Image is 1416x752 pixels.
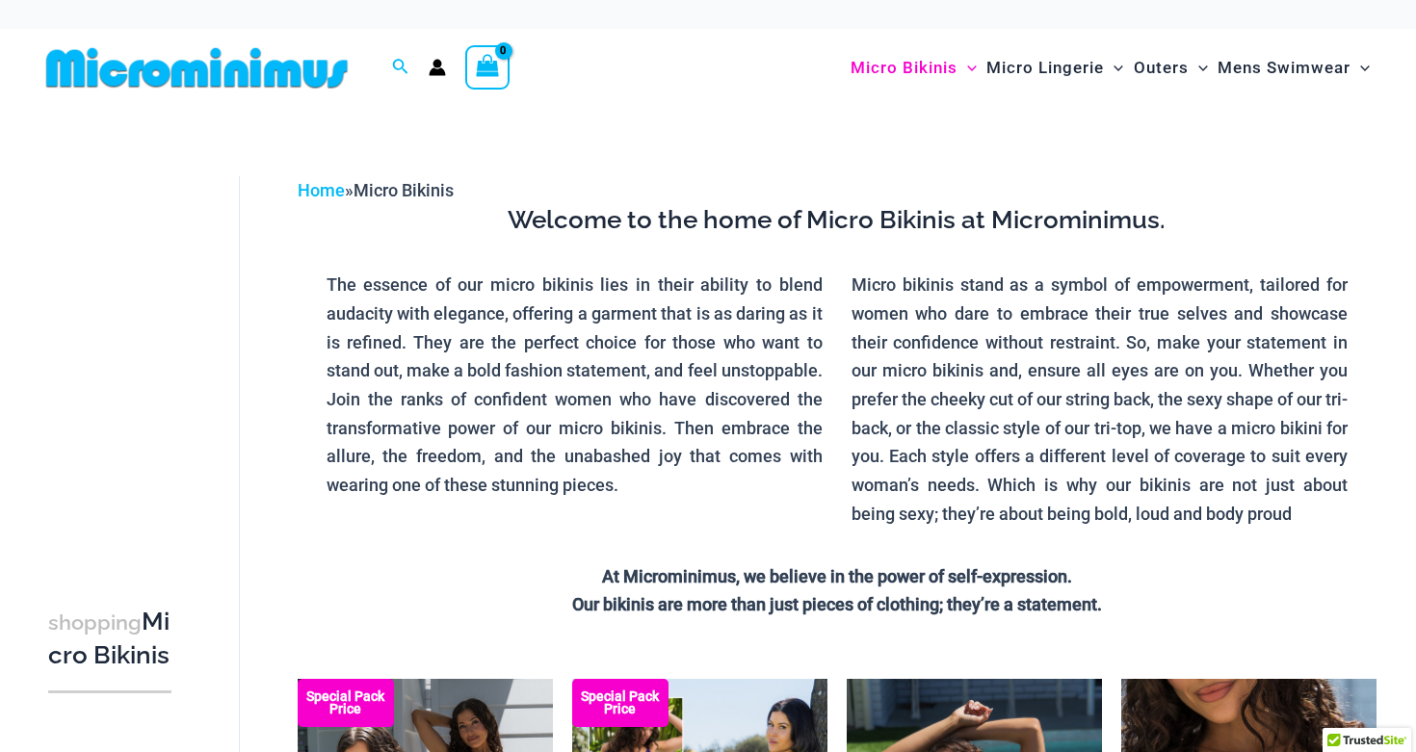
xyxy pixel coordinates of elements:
span: Outers [1134,43,1189,92]
strong: Our bikinis are more than just pieces of clothing; they’re a statement. [572,594,1102,614]
iframe: TrustedSite Certified [48,161,222,546]
p: The essence of our micro bikinis lies in their ability to blend audacity with elegance, offering ... [327,271,823,500]
span: » [298,180,454,200]
a: View Shopping Cart, empty [465,45,510,90]
p: Micro bikinis stand as a symbol of empowerment, tailored for women who dare to embrace their true... [852,271,1348,528]
h3: Welcome to the home of Micro Bikinis at Microminimus. [312,204,1363,237]
span: Menu Toggle [957,43,977,92]
a: Account icon link [429,59,446,76]
a: Home [298,180,345,200]
h3: Micro Bikinis [48,606,171,672]
a: Micro BikinisMenu ToggleMenu Toggle [846,39,982,97]
span: Mens Swimwear [1218,43,1350,92]
strong: At Microminimus, we believe in the power of self-expression. [602,566,1072,586]
span: shopping [48,610,142,635]
b: Special Pack Price [572,690,669,715]
a: Micro LingerieMenu ToggleMenu Toggle [982,39,1128,97]
a: OutersMenu ToggleMenu Toggle [1129,39,1213,97]
span: Micro Bikinis [354,180,454,200]
a: Search icon link [392,56,409,80]
span: Micro Bikinis [851,43,957,92]
nav: Site Navigation [843,36,1377,100]
a: Mens SwimwearMenu ToggleMenu Toggle [1213,39,1375,97]
span: Menu Toggle [1104,43,1123,92]
b: Special Pack Price [298,690,394,715]
span: Micro Lingerie [986,43,1104,92]
span: Menu Toggle [1189,43,1208,92]
img: MM SHOP LOGO FLAT [39,46,355,90]
span: Menu Toggle [1350,43,1370,92]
